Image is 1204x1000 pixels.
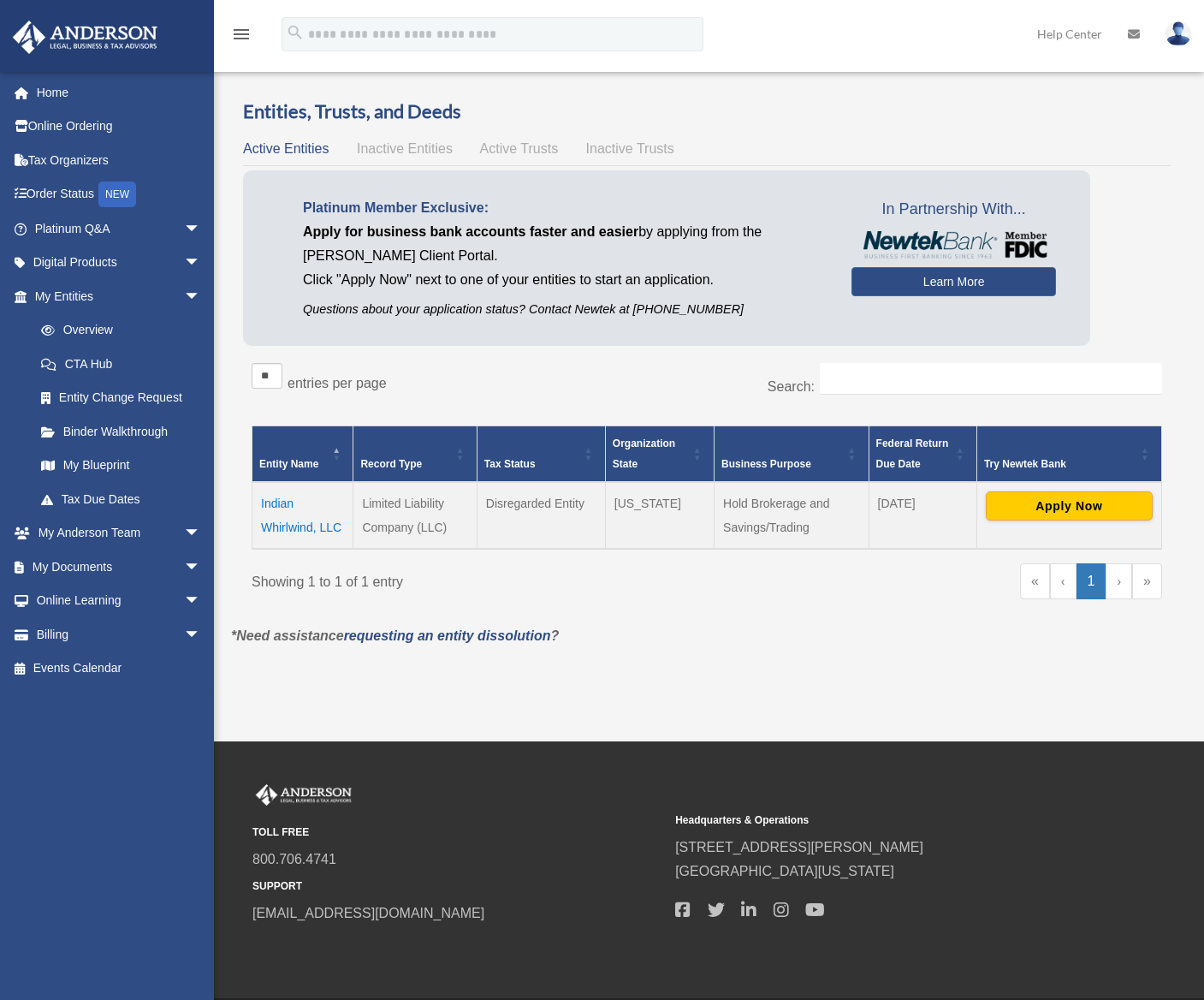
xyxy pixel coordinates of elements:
[986,491,1153,521] button: Apply Now
[303,268,826,292] p: Click "Apply Now" next to one of your entities to start an application.
[344,628,551,643] a: requesting an entity dissolution
[12,516,227,551] a: My Anderson Teamarrow_drop_down
[303,299,826,320] p: Questions about your application status? Contact Newtek at [PHONE_NUMBER]
[231,628,559,643] em: *Need assistance ?
[184,516,218,551] span: arrow_drop_down
[768,379,815,394] label: Search:
[24,313,210,348] a: Overview
[252,824,663,842] small: TOLL FREE
[12,279,218,313] a: My Entitiesarrow_drop_down
[252,784,355,807] img: Anderson Advisors Platinum Portal
[12,143,227,177] a: Tax Organizers
[477,482,605,549] td: Disregarded Entity
[243,98,1171,125] h3: Entities, Trusts, and Deeds
[1132,563,1162,599] a: Last
[353,426,477,483] th: Record Type: Activate to sort
[1050,563,1076,599] a: Previous
[715,426,869,483] th: Business Purpose: Activate to sort
[12,617,227,652] a: Billingarrow_drop_down
[252,852,336,866] a: 800.706.4741
[259,458,318,470] span: Entity Name
[24,482,218,516] a: Tax Due Dates
[252,878,663,896] small: SUPPORT
[484,458,536,470] span: Tax Status
[605,482,714,549] td: [US_STATE]
[184,279,218,314] span: arrow_drop_down
[675,840,923,854] a: [STREET_ADDRESS][PERSON_NAME]
[288,376,387,390] label: entries per page
[243,141,329,156] span: Active Entities
[184,617,218,652] span: arrow_drop_down
[252,482,353,549] td: Indian Whirlwind, LLC
[1165,21,1191,46] img: User Pic
[303,220,826,268] p: by applying from the [PERSON_NAME] Client Portal.
[477,426,605,483] th: Tax Status: Activate to sort
[24,449,218,483] a: My Blueprint
[231,30,252,45] a: menu
[12,75,227,110] a: Home
[360,458,422,470] span: Record Type
[12,110,227,144] a: Online Ordering
[976,426,1161,483] th: Try Newtek Bank : Activate to sort
[303,224,638,239] span: Apply for business bank accounts faster and easier
[12,177,227,212] a: Order StatusNEW
[851,196,1056,223] span: In Partnership With...
[98,182,136,207] div: NEW
[184,211,218,247] span: arrow_drop_down
[353,482,477,549] td: Limited Liability Company (LLC)
[184,550,218,585] span: arrow_drop_down
[480,141,559,156] span: Active Trusts
[24,347,218,381] a: CTA Hub
[252,426,353,483] th: Entity Name: Activate to invert sorting
[8,21,163,54] img: Anderson Advisors Platinum Portal
[24,381,218,415] a: Entity Change Request
[721,458,811,470] span: Business Purpose
[605,426,714,483] th: Organization State: Activate to sort
[12,246,227,280] a: Digital Productsarrow_drop_down
[12,550,227,584] a: My Documentsarrow_drop_down
[12,211,227,246] a: Platinum Q&Aarrow_drop_down
[613,437,675,470] span: Organization State
[586,141,674,156] span: Inactive Trusts
[869,426,976,483] th: Federal Return Due Date: Activate to sort
[1020,563,1050,599] a: First
[869,482,976,549] td: [DATE]
[715,482,869,549] td: Hold Brokerage and Savings/Trading
[184,584,218,619] span: arrow_drop_down
[231,24,252,45] i: menu
[24,414,218,449] a: Binder Walkthrough
[184,246,218,281] span: arrow_drop_down
[303,196,826,220] p: Platinum Member Exclusive:
[1076,563,1106,599] a: 1
[252,563,694,594] div: Showing 1 to 1 of 1 entry
[860,231,1047,259] img: NewtekBankLogoSM.png
[357,141,453,156] span: Inactive Entities
[675,812,1086,830] small: Headquarters & Operations
[851,267,1056,296] a: Learn More
[286,23,305,42] i: search
[984,454,1136,474] div: Try Newtek Bank
[12,652,227,686] a: Events Calendar
[876,437,949,470] span: Federal Return Due Date
[675,864,894,878] a: [GEOGRAPHIC_DATA][US_STATE]
[12,584,227,618] a: Online Learningarrow_drop_down
[1106,563,1132,599] a: Next
[252,906,484,920] a: [EMAIL_ADDRESS][DOMAIN_NAME]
